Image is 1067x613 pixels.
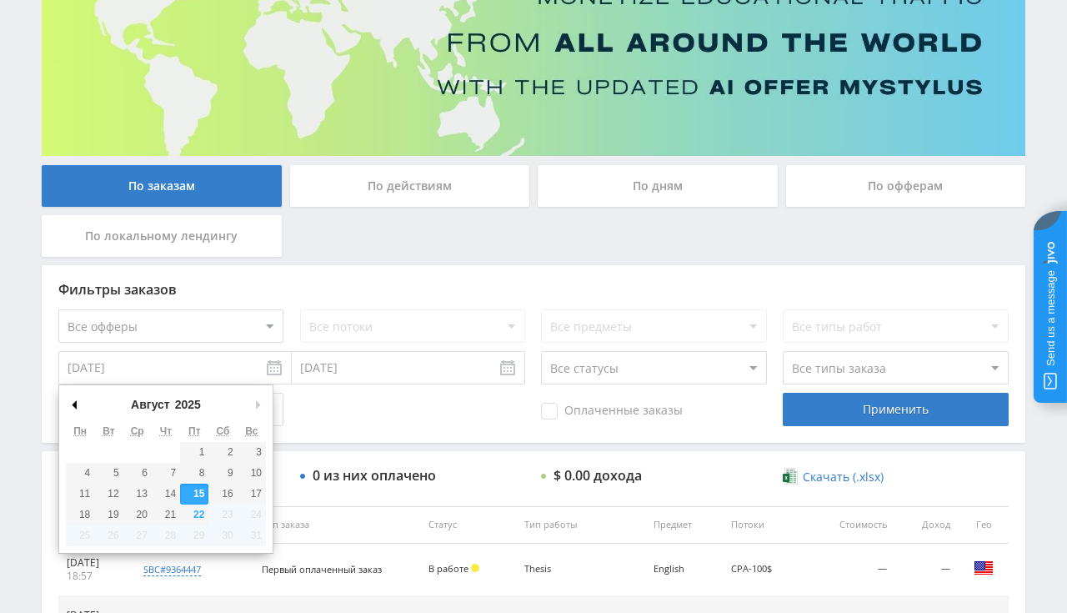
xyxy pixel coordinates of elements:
[143,563,201,576] div: sbc#9364447
[783,468,797,485] img: xlsx
[180,463,208,484] button: 8
[66,392,83,417] button: Предыдущий месяц
[974,558,994,578] img: usa.png
[959,506,1009,544] th: Гео
[253,506,420,544] th: Тип заказа
[94,484,123,505] button: 12
[249,392,266,417] button: Следующий месяц
[238,442,266,463] button: 3
[152,463,180,484] button: 7
[654,564,714,575] div: English
[42,215,282,257] div: По локальному лендингу
[290,165,530,207] div: По действиям
[123,484,152,505] button: 13
[173,392,203,417] div: 2025
[94,463,123,484] button: 5
[208,463,237,484] button: 9
[783,393,1008,426] div: Применить
[67,556,119,570] div: [DATE]
[804,544,895,596] td: —
[131,425,144,437] abbr: Среда
[645,506,723,544] th: Предмет
[58,351,292,384] input: Use the arrow keys to pick a date
[42,165,282,207] div: По заказам
[516,506,645,544] th: Тип работы
[152,505,180,525] button: 21
[123,505,152,525] button: 20
[180,505,208,525] button: 22
[123,463,152,484] button: 6
[238,484,266,505] button: 17
[217,425,230,437] abbr: Суббота
[66,463,94,484] button: 4
[471,564,479,572] span: Холд
[895,506,959,544] th: Доход
[420,506,515,544] th: Статус
[783,469,883,485] a: Скачать (.xlsx)
[786,165,1026,207] div: По офферам
[723,506,804,544] th: Потоки
[152,484,180,505] button: 14
[731,564,795,575] div: CPA-100$
[180,442,208,463] button: 1
[180,484,208,505] button: 15
[58,282,1009,297] div: Фильтры заказов
[94,505,123,525] button: 19
[128,392,173,417] div: Август
[103,425,114,437] abbr: Вторник
[245,425,258,437] abbr: Воскресенье
[541,403,683,420] span: Оплаченные заказы
[804,506,895,544] th: Стоимость
[73,425,87,437] abbr: Понедельник
[538,165,778,207] div: По дням
[66,505,94,525] button: 18
[313,468,436,483] div: 0 из них оплачено
[160,425,172,437] abbr: Четверг
[67,570,119,583] div: 18:57
[238,463,266,484] button: 10
[66,484,94,505] button: 11
[524,564,599,575] div: Thesis
[262,563,382,575] span: Первый оплаченный заказ
[428,562,468,575] span: В работе
[895,544,959,596] td: —
[208,484,237,505] button: 16
[554,468,642,483] div: $ 0.00 дохода
[188,425,201,437] abbr: Пятница
[803,470,884,484] span: Скачать (.xlsx)
[208,442,237,463] button: 2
